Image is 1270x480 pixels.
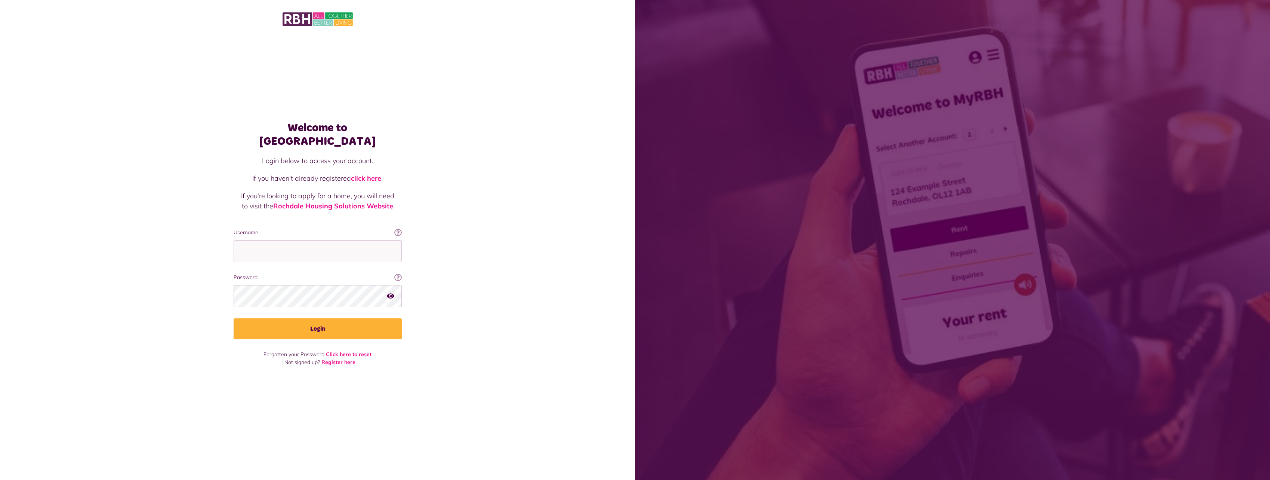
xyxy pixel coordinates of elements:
p: If you're looking to apply for a home, you will need to visit the [241,191,394,211]
p: If you haven't already registered . [241,173,394,183]
p: Login below to access your account. [241,156,394,166]
label: Username [234,229,402,236]
a: Rochdale Housing Solutions Website [273,202,393,210]
a: Register here [321,359,355,366]
a: click here [351,174,381,183]
img: MyRBH [283,11,353,27]
span: Not signed up? [284,359,320,366]
button: Login [234,318,402,339]
a: Click here to reset [326,351,372,358]
span: Forgotten your Password [263,351,324,358]
h1: Welcome to [GEOGRAPHIC_DATA] [234,121,402,148]
label: Password [234,273,402,281]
